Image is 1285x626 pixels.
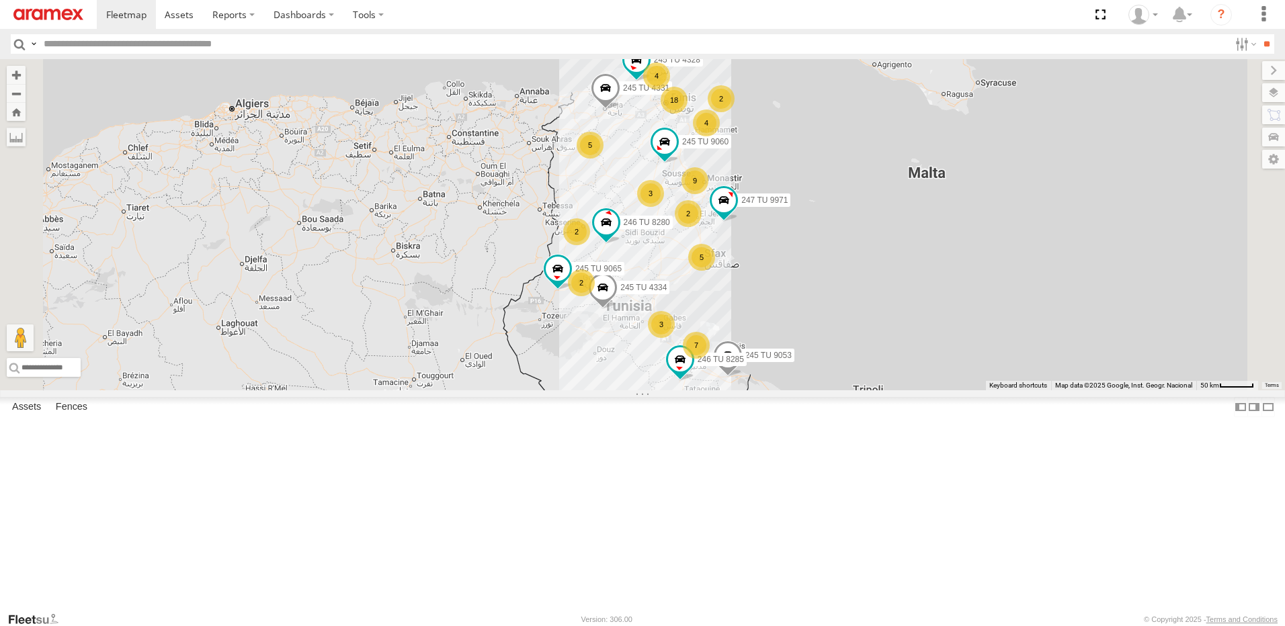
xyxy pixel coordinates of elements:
div: Version: 306.00 [581,615,632,623]
div: 2 [708,85,735,112]
div: 2 [568,269,595,296]
button: Map Scale: 50 km per 48 pixels [1196,381,1258,390]
span: 50 km [1200,382,1219,389]
div: 7 [683,332,710,359]
div: 2 [563,218,590,245]
div: 4 [693,109,720,136]
button: Zoom Home [7,103,26,121]
button: Zoom out [7,84,26,103]
span: 246 TU 8280 [624,218,670,227]
a: Visit our Website [7,613,69,626]
label: Map Settings [1262,150,1285,169]
div: 5 [577,132,604,159]
label: Dock Summary Table to the Right [1247,397,1261,416]
span: 245 TU 4334 [620,283,667,292]
div: Ahmed Khanfir [1124,5,1163,25]
span: 245 TU 4328 [654,54,700,64]
label: Search Filter Options [1230,34,1259,54]
span: 245 TU 9065 [575,264,622,273]
button: Keyboard shortcuts [989,381,1047,390]
div: 18 [661,87,688,114]
div: 5 [688,244,715,271]
i: ? [1210,4,1232,26]
span: 245 TU 9060 [682,137,729,146]
label: Assets [5,398,48,416]
button: Zoom in [7,66,26,84]
button: Drag Pegman onto the map to open Street View [7,324,34,351]
div: 9 [681,167,708,194]
span: 247 TU 9971 [741,195,788,204]
span: Map data ©2025 Google, Inst. Geogr. Nacional [1055,382,1192,389]
span: 245 TU 9053 [745,351,792,360]
div: 3 [637,180,664,207]
a: Terms and Conditions [1206,615,1278,623]
a: Terms (opens in new tab) [1265,383,1279,388]
label: Hide Summary Table [1261,397,1275,416]
div: 4 [643,62,670,89]
span: 246 TU 8285 [698,355,744,364]
label: Fences [49,398,94,416]
label: Measure [7,128,26,146]
label: Dock Summary Table to the Left [1234,397,1247,416]
label: Search Query [28,34,39,54]
div: © Copyright 2025 - [1144,615,1278,623]
div: 3 [648,311,675,338]
img: aramex-logo.svg [13,9,83,20]
div: 2 [675,200,702,227]
span: 245 TU 4331 [623,83,669,92]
